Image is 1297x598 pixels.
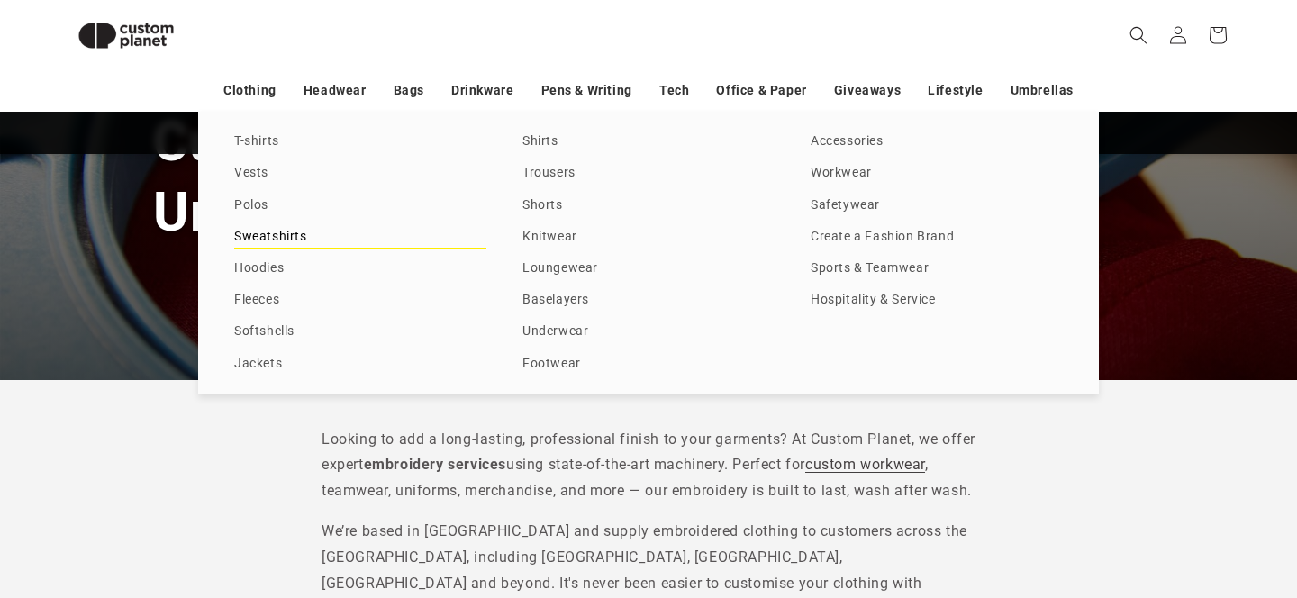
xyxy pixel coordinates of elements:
[716,75,806,106] a: Office & Paper
[304,75,367,106] a: Headwear
[805,456,925,473] a: custom workwear
[811,130,1063,154] a: Accessories
[522,194,775,218] a: Shorts
[234,352,486,376] a: Jackets
[234,194,486,218] a: Polos
[522,352,775,376] a: Footwear
[1011,75,1074,106] a: Umbrellas
[394,75,424,106] a: Bags
[1119,15,1158,55] summary: Search
[451,75,513,106] a: Drinkware
[364,456,506,473] strong: embroidery services
[223,75,277,106] a: Clothing
[322,427,975,504] p: Looking to add a long-lasting, professional finish to your garments? At Custom Planet, we offer e...
[659,75,689,106] a: Tech
[811,194,1063,218] a: Safetywear
[522,257,775,281] a: Loungewear
[63,7,189,64] img: Custom Planet
[522,288,775,313] a: Baselayers
[541,75,632,106] a: Pens & Writing
[811,161,1063,186] a: Workwear
[522,130,775,154] a: Shirts
[522,161,775,186] a: Trousers
[234,225,486,249] a: Sweatshirts
[928,75,983,106] a: Lifestyle
[522,225,775,249] a: Knitwear
[811,288,1063,313] a: Hospitality & Service
[811,257,1063,281] a: Sports & Teamwear
[234,161,486,186] a: Vests
[522,320,775,344] a: Underwear
[234,130,486,154] a: T-shirts
[811,225,1063,249] a: Create a Fashion Brand
[988,403,1297,598] iframe: Chat Widget
[234,257,486,281] a: Hoodies
[234,320,486,344] a: Softshells
[234,288,486,313] a: Fleeces
[834,75,901,106] a: Giveaways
